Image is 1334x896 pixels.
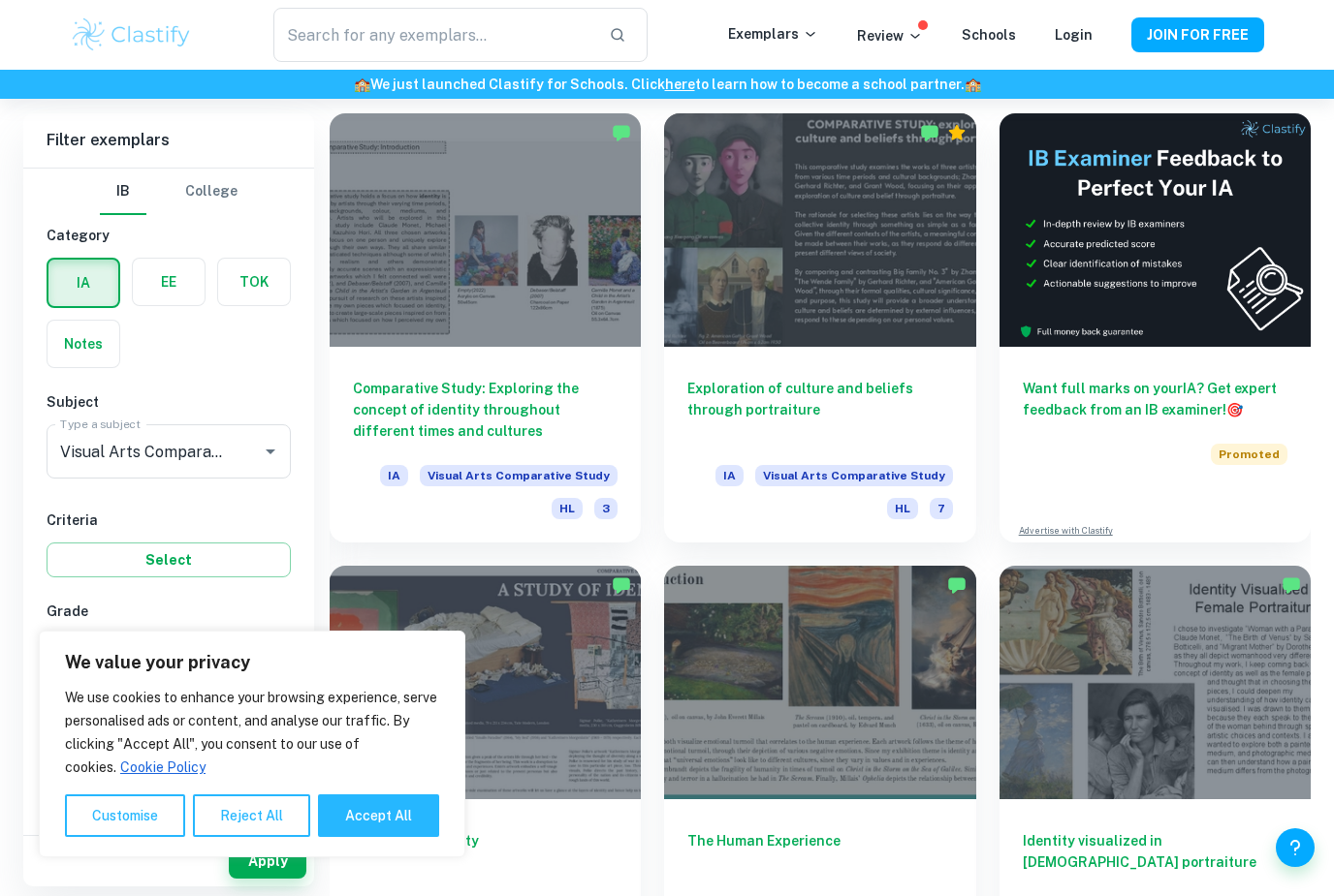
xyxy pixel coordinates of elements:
[65,794,185,837] button: Customise
[715,465,744,486] span: IA
[218,259,290,305] button: TOK
[552,498,583,519] span: HL
[1131,17,1264,52] button: JOIN FOR FREE
[273,8,593,62] input: Search for any exemplars...
[60,416,141,432] label: Type a subject
[354,77,370,92] span: 🏫
[133,259,205,305] button: EE
[23,113,314,168] h6: Filter exemplars
[318,794,439,837] button: Accept All
[665,77,695,92] a: here
[965,77,981,92] span: 🏫
[612,575,631,595] img: Marked
[1023,830,1287,894] h6: Identity visualized in [DEMOGRAPHIC_DATA] portraiture
[330,113,641,542] a: Comparative Study: Exploring the concept of identity throughout different times and culturesIAVis...
[47,391,291,413] h6: Subject
[39,631,465,857] div: We value your privacy
[47,510,291,531] h6: Criteria
[353,378,618,442] h6: Comparative Study: Exploring the concept of identity throughout different times and cultures
[687,830,952,894] h6: The Human Experience
[47,225,291,246] h6: Category
[65,686,439,779] p: We use cookies to enhance your browsing experience, serve personalised ads or content, and analys...
[755,465,953,486] span: Visual Arts Comparative Study
[65,651,439,674] p: We value your privacy
[1211,444,1287,465] span: Promoted
[70,15,193,54] img: Clastify logo
[47,542,291,577] button: Select
[193,794,310,837] button: Reject All
[930,498,953,519] span: 7
[47,601,291,622] h6: Grade
[947,123,967,142] div: Premium
[353,830,618,894] h6: A Study of Identity
[1000,113,1311,347] img: Thumbnail
[420,465,618,486] span: Visual Arts Comparative Study
[119,758,206,776] a: Cookie Policy
[687,378,952,442] h6: Exploration of culture and beliefs through portraiture
[185,169,238,215] button: College
[1023,378,1287,420] h6: Want full marks on your IA ? Get expert feedback from an IB examiner!
[1276,828,1315,867] button: Help and Feedback
[728,23,818,45] p: Exemplars
[612,123,631,142] img: Marked
[229,844,306,879] button: Apply
[100,169,238,215] div: Filter type choice
[1000,113,1311,542] a: Want full marks on yourIA? Get expert feedback from an IB examiner!PromotedAdvertise with Clastify
[887,498,918,519] span: HL
[380,465,408,486] span: IA
[920,123,939,142] img: Marked
[48,321,119,367] button: Notes
[4,74,1330,95] h6: We just launched Clastify for Schools. Click to learn how to become a school partner.
[100,169,146,215] button: IB
[594,498,618,519] span: 3
[947,575,967,595] img: Marked
[962,27,1016,43] a: Schools
[1055,27,1093,43] a: Login
[1019,524,1113,538] a: Advertise with Clastify
[1282,575,1301,595] img: Marked
[857,25,923,46] p: Review
[664,113,975,542] a: Exploration of culture and beliefs through portraitureIAVisual Arts Comparative StudyHL7
[48,260,118,306] button: IA
[1226,402,1243,417] span: 🎯
[257,438,284,465] button: Open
